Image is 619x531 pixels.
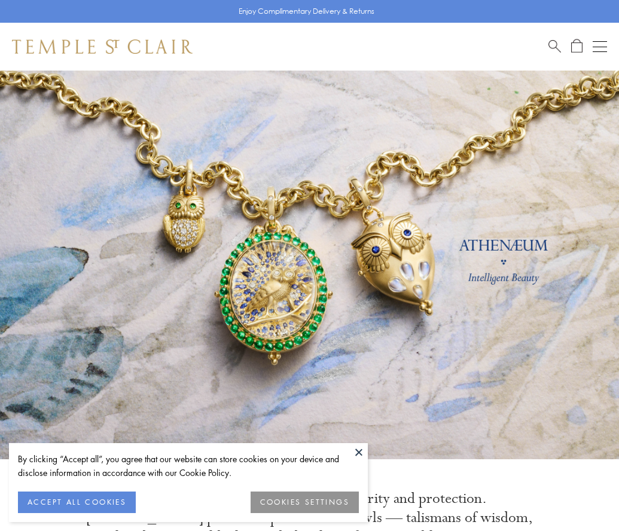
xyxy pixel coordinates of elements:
[251,492,359,513] button: COOKIES SETTINGS
[548,39,561,54] a: Search
[12,39,193,54] img: Temple St. Clair
[18,492,136,513] button: ACCEPT ALL COOKIES
[593,39,607,54] button: Open navigation
[18,452,359,480] div: By clicking “Accept all”, you agree that our website can store cookies on your device and disclos...
[571,39,583,54] a: Open Shopping Bag
[239,5,374,17] p: Enjoy Complimentary Delivery & Returns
